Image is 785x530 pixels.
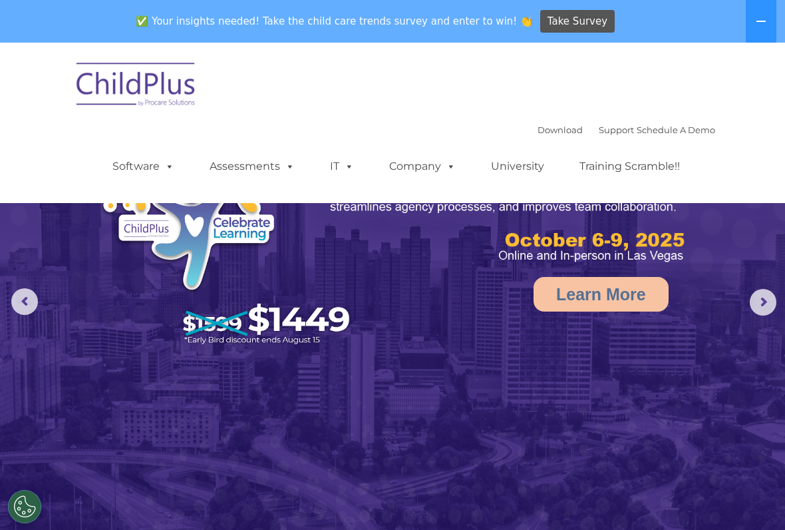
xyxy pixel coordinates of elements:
a: Company [376,153,469,180]
a: Learn More [534,277,669,312]
span: Take Survey [548,10,607,33]
a: Take Survey [540,10,615,33]
a: Software [99,153,188,180]
a: Download [538,125,583,135]
a: Schedule A Demo [637,125,715,135]
font: | [538,125,715,135]
a: Assessments [196,153,308,180]
a: University [478,153,557,180]
button: Cookies Settings [8,490,41,523]
a: Training Scramble!! [566,153,693,180]
span: ✅ Your insights needed! Take the child care trends survey and enter to win! 👏 [131,9,538,35]
a: Support [599,125,634,135]
img: ChildPlus by Procare Solutions [70,53,203,120]
a: IT [317,153,367,180]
